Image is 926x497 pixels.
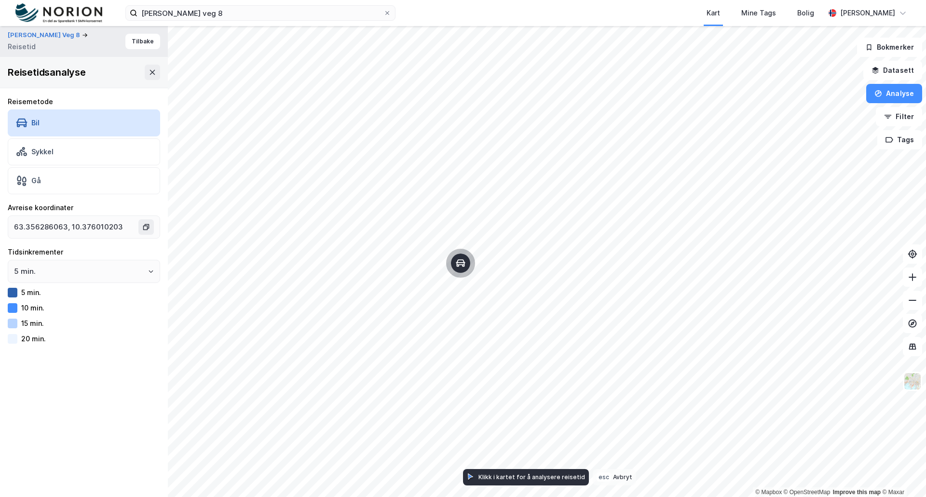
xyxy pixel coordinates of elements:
[707,7,720,19] div: Kart
[878,451,926,497] iframe: Chat Widget
[8,41,36,53] div: Reisetid
[31,176,41,185] div: Gå
[21,335,46,343] div: 20 min.
[147,268,155,275] button: Open
[31,119,40,127] div: Bil
[613,473,632,481] div: Avbryt
[15,3,102,23] img: norion-logo.80e7a08dc31c2e691866.png
[840,7,895,19] div: [PERSON_NAME]
[8,96,160,107] div: Reisemetode
[8,246,160,258] div: Tidsinkrementer
[8,202,160,214] div: Avreise koordinater
[8,30,82,40] button: [PERSON_NAME] Veg 8
[21,319,44,327] div: 15 min.
[21,304,44,312] div: 10 min.
[797,7,814,19] div: Bolig
[478,473,585,481] div: Klikk i kartet for å analysere reisetid
[125,34,160,49] button: Tilbake
[833,489,881,496] a: Improve this map
[866,84,922,103] button: Analyse
[137,6,383,20] input: Søk på adresse, matrikkel, gårdeiere, leietakere eller personer
[857,38,922,57] button: Bokmerker
[21,288,41,296] div: 5 min.
[8,260,160,282] input: ClearOpen
[784,489,831,496] a: OpenStreetMap
[903,372,922,390] img: Z
[451,254,470,273] div: Map marker
[863,61,922,80] button: Datasett
[755,489,782,496] a: Mapbox
[597,472,611,482] div: esc
[741,7,776,19] div: Mine Tags
[31,148,54,156] div: Sykkel
[877,130,922,149] button: Tags
[876,107,922,126] button: Filter
[8,216,140,238] input: Klikk i kartet for å velge avreisested
[8,65,86,80] div: Reisetidsanalyse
